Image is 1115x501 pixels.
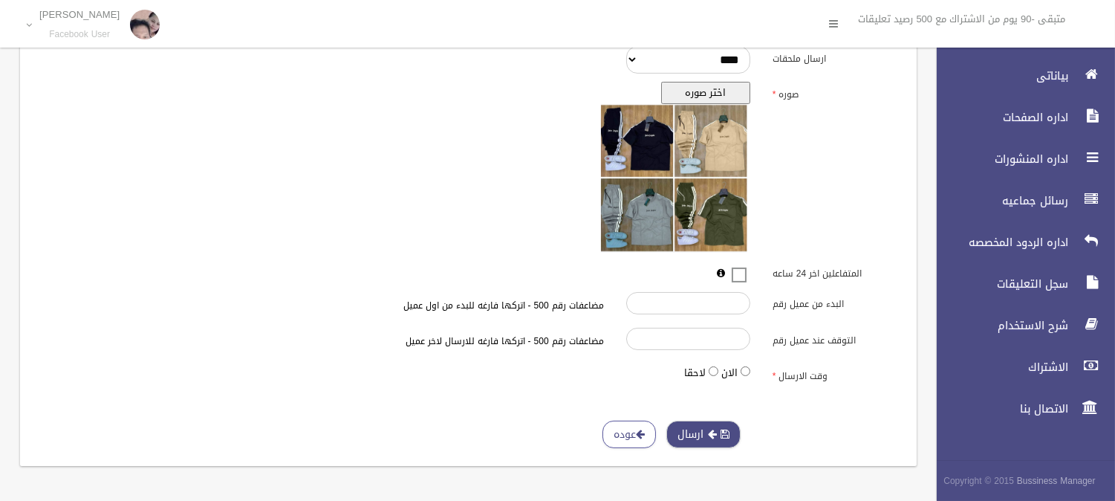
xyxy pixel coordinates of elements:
span: سجل التعليقات [924,277,1073,291]
span: اداره الصفحات [924,110,1073,125]
a: اداره المنشورات [924,143,1115,175]
label: ارسال ملحقات [761,46,908,67]
h6: مضاعفات رقم 500 - اتركها فارغه للبدء من اول عميل [260,301,604,311]
img: معاينه الصوره [601,104,750,253]
a: الاشتراك [924,351,1115,384]
label: وقت الارسال [761,363,908,384]
span: الاتصال بنا [924,401,1073,416]
a: بياناتى [924,59,1115,92]
strong: Bussiness Manager [1017,473,1096,489]
button: ارسال [666,421,741,448]
label: الان [721,364,738,382]
label: لاحقا [684,364,706,382]
a: رسائل جماعيه [924,184,1115,217]
span: رسائل جماعيه [924,193,1073,208]
label: المتفاعلين اخر 24 ساعه [761,261,908,282]
span: اداره الردود المخصصه [924,235,1073,250]
a: اداره الردود المخصصه [924,226,1115,259]
label: البدء من عميل رقم [761,292,908,313]
small: Facebook User [39,29,120,40]
span: اداره المنشورات [924,152,1073,167]
span: Copyright © 2015 [943,473,1014,489]
a: شرح الاستخدام [924,309,1115,342]
a: سجل التعليقات [924,268,1115,300]
a: عوده [602,421,656,448]
a: اداره الصفحات [924,101,1115,134]
span: شرح الاستخدام [924,318,1073,333]
a: الاتصال بنا [924,392,1115,425]
label: صوره [761,82,908,103]
p: [PERSON_NAME] [39,9,120,20]
label: التوقف عند عميل رقم [761,328,908,349]
span: الاشتراك [924,360,1073,375]
h6: مضاعفات رقم 500 - اتركها فارغه للارسال لاخر عميل [260,337,604,346]
button: اختر صوره [661,82,750,104]
span: بياناتى [924,68,1073,83]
